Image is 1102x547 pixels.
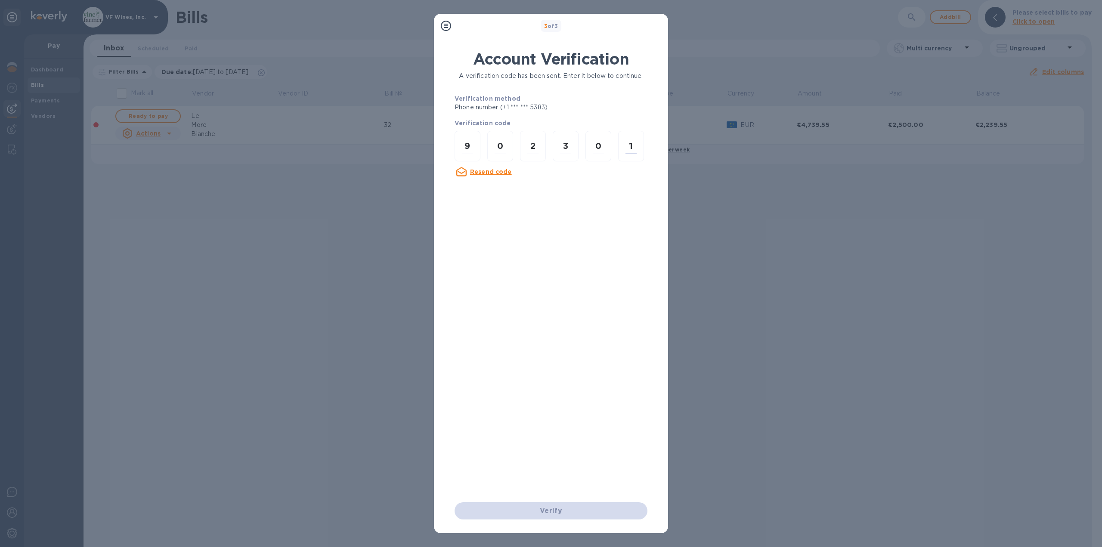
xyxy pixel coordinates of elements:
b: of 3 [544,23,558,29]
h1: Account Verification [455,50,647,68]
p: Phone number (+1 *** *** 5383) [455,103,613,112]
p: A verification code has been sent. Enter it below to continue. [455,71,647,80]
b: Verification method [455,95,520,102]
p: Verification code [455,119,647,127]
span: 3 [544,23,548,29]
u: Resend code [470,168,512,175]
